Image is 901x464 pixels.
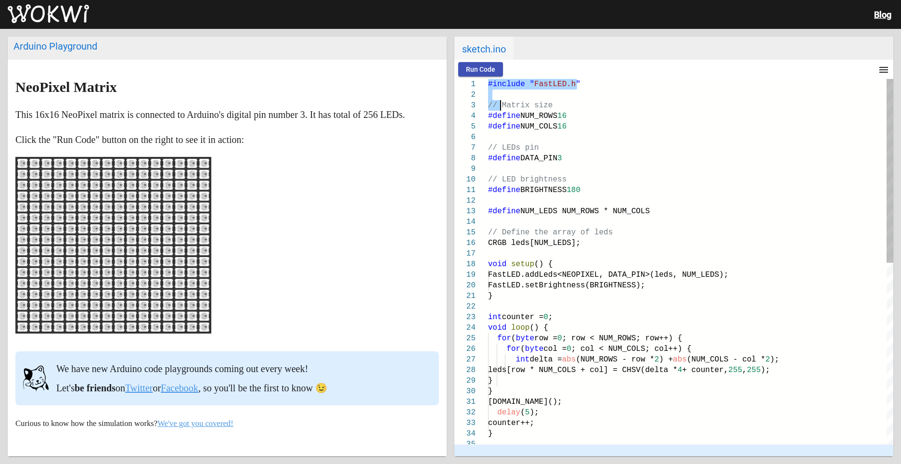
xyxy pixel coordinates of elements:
[488,80,525,89] span: #include
[534,260,553,269] span: () {
[874,10,891,20] a: Blog
[488,228,613,237] span: // Define the array of leds
[548,313,553,322] span: ;
[488,143,539,152] span: // LEDs pin
[488,154,520,163] span: #define
[566,186,580,194] span: 180
[75,383,116,393] strong: be friends
[520,408,525,417] span: (
[543,313,548,322] span: 0
[454,354,476,365] div: 27
[747,366,761,374] span: 255
[454,132,476,142] div: 6
[516,334,534,343] span: byte
[765,355,770,364] span: 2
[454,142,476,153] div: 7
[454,365,476,375] div: 28
[520,122,557,131] span: NUM_COLS
[761,366,770,374] span: );
[488,175,566,184] span: // LED brightness
[488,376,493,385] span: }
[454,280,476,291] div: 20
[454,259,476,270] div: 18
[15,79,439,95] h2: NeoPixel Matrix
[454,79,476,90] div: 1
[488,271,710,279] span: FastLED.addLeds<NEOPIXEL, DATA_PIN>(leds, NUM_LE
[454,301,476,312] div: 22
[488,366,678,374] span: leds[row * NUM_COLS + col] = CHSV(delta *
[466,65,495,73] span: Run Code
[454,206,476,217] div: 13
[525,408,530,417] span: 5
[501,100,501,101] textarea: Editor content;Press Alt+F1 for Accessibility Options.
[534,334,557,343] span: row =
[454,238,476,248] div: 16
[454,248,476,259] div: 17
[56,359,327,398] div: We have new Arduino code playgrounds coming out every week! Let's on or , so you'll be the first ...
[710,271,728,279] span: DS);
[454,333,476,344] div: 25
[742,366,747,374] span: ,
[529,408,539,417] span: );
[454,185,476,195] div: 11
[488,101,553,110] span: // Matrix size
[454,386,476,397] div: 30
[454,439,476,450] div: 35
[458,62,503,77] button: Run Code
[15,419,233,428] small: Curious to know how the simulation works?
[497,334,511,343] span: for
[454,111,476,121] div: 4
[557,122,566,131] span: 16
[488,419,534,427] span: counter++;
[529,323,548,332] span: () {
[488,207,520,216] span: #define
[454,270,476,280] div: 19
[488,323,506,332] span: void
[8,4,89,24] img: Wokwi
[566,345,571,353] span: 0
[454,312,476,322] div: 23
[454,174,476,185] div: 10
[516,355,530,364] span: int
[488,292,493,300] span: }
[678,366,682,374] span: 4
[878,64,889,76] mat-icon: menu
[543,345,566,353] span: col =
[488,429,493,438] span: }
[454,227,476,238] div: 15
[520,154,557,163] span: DATA_PIN
[557,112,566,120] span: 16
[687,355,765,364] span: (NUM_COLS - col *
[506,345,520,353] span: for
[682,366,728,374] span: + counter,
[15,107,439,122] p: This 16x16 NeoPixel matrix is connected to Arduino's digital pin number 3. It has total of 256 LEDs.
[673,355,687,364] span: abs
[488,398,562,406] span: [DOMAIN_NAME]();
[454,375,476,386] div: 29
[562,334,682,343] span: ; row < NUM_ROWS; row++) {
[488,387,493,396] span: }
[728,366,742,374] span: 255
[520,112,557,120] span: NUM_ROWS
[576,355,654,364] span: (NUM_ROWS - row *
[23,359,49,398] img: cat.svg
[454,418,476,428] div: 33
[529,80,534,89] span: "
[520,345,525,353] span: (
[511,334,516,343] span: (
[520,186,566,194] span: BRIGHTNESS
[571,345,692,353] span: ; col < NUM_COLS; col++) {
[454,121,476,132] div: 5
[454,322,476,333] div: 24
[488,112,520,120] span: #define
[529,355,562,364] span: delta =
[488,313,502,322] span: int
[488,281,645,290] span: FastLED.setBrightness(BRIGHTNESS);
[161,383,198,393] a: Facebook
[511,260,534,269] span: setup
[454,397,476,407] div: 31
[454,100,476,111] div: 3
[488,122,520,131] span: #define
[557,334,562,343] span: 0
[502,313,543,322] span: counter =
